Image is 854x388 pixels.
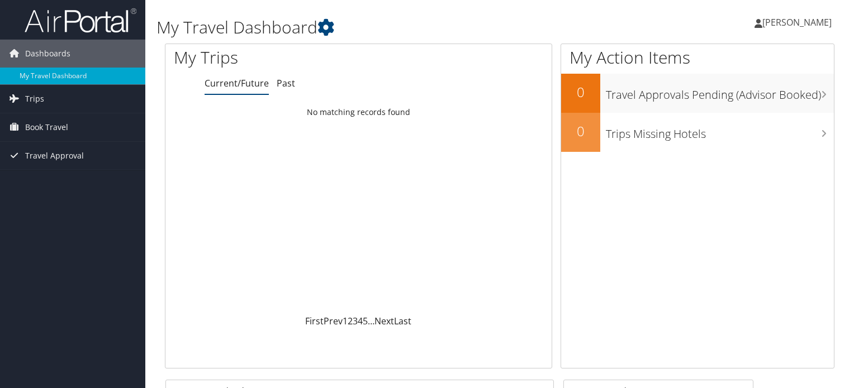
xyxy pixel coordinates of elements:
a: 2 [348,315,353,327]
a: [PERSON_NAME] [755,6,843,39]
a: 1 [343,315,348,327]
a: Past [277,77,295,89]
span: … [368,315,374,327]
a: Next [374,315,394,327]
a: Last [394,315,411,327]
h1: My Travel Dashboard [156,16,614,39]
a: 3 [353,315,358,327]
span: Travel Approval [25,142,84,170]
h3: Trips Missing Hotels [606,121,834,142]
img: airportal-logo.png [25,7,136,33]
td: No matching records found [165,102,552,122]
a: 0Trips Missing Hotels [561,113,834,152]
a: 4 [358,315,363,327]
span: Dashboards [25,40,70,68]
h2: 0 [561,83,600,102]
span: [PERSON_NAME] [762,16,832,28]
a: Current/Future [205,77,269,89]
h1: My Action Items [561,46,834,69]
h1: My Trips [174,46,382,69]
h2: 0 [561,122,600,141]
a: Prev [324,315,343,327]
a: 0Travel Approvals Pending (Advisor Booked) [561,74,834,113]
h3: Travel Approvals Pending (Advisor Booked) [606,82,834,103]
span: Trips [25,85,44,113]
span: Book Travel [25,113,68,141]
a: First [305,315,324,327]
a: 5 [363,315,368,327]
